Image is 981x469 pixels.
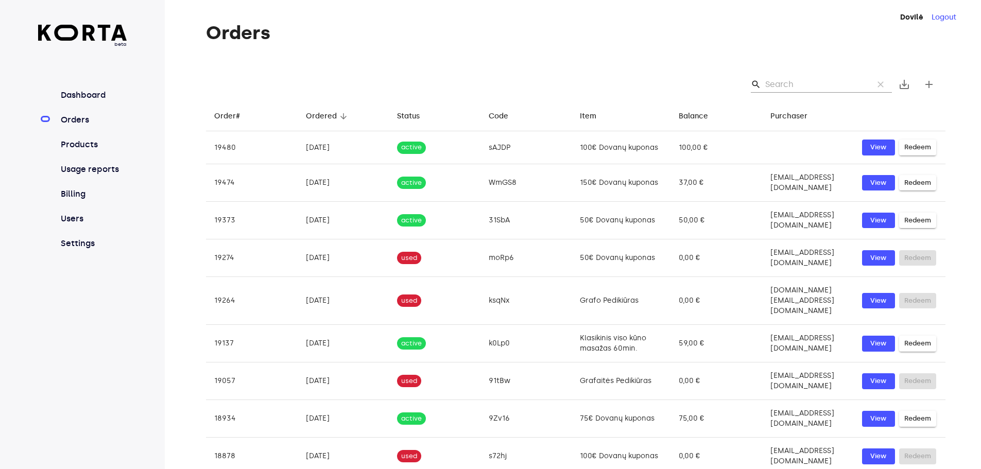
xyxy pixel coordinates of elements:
span: Redeem [904,142,931,153]
td: 0,00 € [670,239,762,277]
span: active [397,143,426,152]
td: [EMAIL_ADDRESS][DOMAIN_NAME] [762,164,854,202]
div: Status [397,110,420,123]
td: 19474 [206,164,298,202]
a: beta [38,25,127,48]
td: ksqNx [480,277,572,325]
td: WmGS8 [480,164,572,202]
a: Usage reports [59,163,127,176]
button: Export [892,72,917,97]
td: sAJDP [480,131,572,164]
span: View [867,142,890,153]
td: 19274 [206,239,298,277]
button: View [862,175,895,191]
button: View [862,293,895,309]
td: 9Zv16 [480,400,572,438]
button: Redeem [899,213,936,229]
span: used [397,253,421,263]
span: Item [580,110,610,123]
a: View [862,250,895,266]
td: moRp6 [480,239,572,277]
a: Users [59,213,127,225]
span: View [867,295,890,307]
td: [DATE] [298,277,389,325]
a: View [862,140,895,155]
td: 150€ Dovanų kuponas [572,164,670,202]
span: Redeem [904,215,931,227]
td: 31SbA [480,202,572,239]
span: beta [38,41,127,48]
span: Redeem [904,177,931,189]
td: [DATE] [298,400,389,438]
span: Redeem [904,338,931,350]
button: Create new gift card [917,72,941,97]
td: 50€ Dovanų kuponas [572,202,670,239]
td: [EMAIL_ADDRESS][DOMAIN_NAME] [762,325,854,362]
span: View [867,375,890,387]
td: k0Lp0 [480,325,572,362]
td: 91tBw [480,362,572,400]
td: 0,00 € [670,362,762,400]
span: View [867,413,890,425]
td: [EMAIL_ADDRESS][DOMAIN_NAME] [762,362,854,400]
td: [DATE] [298,325,389,362]
span: Redeem [904,413,931,425]
span: View [867,215,890,227]
a: Dashboard [59,89,127,101]
td: [DATE] [298,239,389,277]
span: Ordered [306,110,350,123]
td: [DATE] [298,164,389,202]
button: Redeem [899,140,936,155]
a: Products [59,138,127,151]
span: View [867,252,890,264]
td: 75€ Dovanų kuponas [572,400,670,438]
td: 37,00 € [670,164,762,202]
span: active [397,216,426,225]
span: used [397,296,421,306]
span: active [397,339,426,349]
div: Code [489,110,508,123]
span: Purchaser [770,110,821,123]
span: View [867,177,890,189]
td: [EMAIL_ADDRESS][DOMAIN_NAME] [762,202,854,239]
td: 19057 [206,362,298,400]
span: add [923,78,935,91]
td: 0,00 € [670,277,762,325]
td: 19264 [206,277,298,325]
span: save_alt [898,78,910,91]
button: View [862,373,895,389]
td: [DATE] [298,362,389,400]
td: [EMAIL_ADDRESS][DOMAIN_NAME] [762,239,854,277]
td: Grafaitės Pedikiūras [572,362,670,400]
td: Grafo Pedikiūras [572,277,670,325]
h1: Orders [206,23,945,43]
button: View [862,411,895,427]
a: Billing [59,188,127,200]
td: 100,00 € [670,131,762,164]
td: [DATE] [298,131,389,164]
span: used [397,451,421,461]
td: 18934 [206,400,298,438]
td: 19137 [206,325,298,362]
td: Klasikinis viso kūno masažas 60min. [572,325,670,362]
td: 75,00 € [670,400,762,438]
td: [DATE] [298,202,389,239]
span: Search [751,79,761,90]
span: arrow_downward [339,112,348,121]
div: Ordered [306,110,337,123]
td: 19373 [206,202,298,239]
a: Orders [59,114,127,126]
a: Settings [59,237,127,250]
td: 19480 [206,131,298,164]
span: active [397,414,426,424]
input: Search [765,76,865,93]
button: View [862,213,895,229]
button: Redeem [899,175,936,191]
span: Status [397,110,433,123]
button: Logout [932,12,956,23]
